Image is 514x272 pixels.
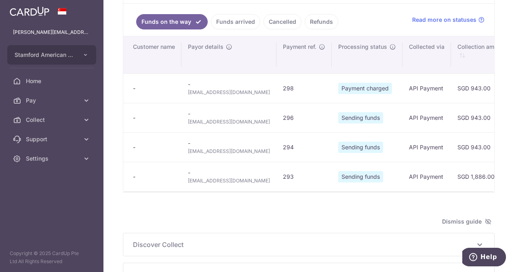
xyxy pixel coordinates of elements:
th: Collection amt. : activate to sort column ascending [451,36,512,73]
span: Payor details [188,43,223,51]
iframe: Opens a widget where you can find more information [462,248,506,268]
span: Payment charged [338,83,392,94]
span: Support [26,135,79,143]
span: Read more on statuses [412,16,476,24]
div: - [133,84,175,92]
span: [EMAIL_ADDRESS][DOMAIN_NAME] [188,147,270,155]
span: Collection amt. [457,43,498,51]
td: - [181,103,276,132]
span: [EMAIL_ADDRESS][DOMAIN_NAME] [188,118,270,126]
span: Help [18,6,35,13]
span: Payment ref. [283,43,316,51]
a: Cancelled [263,14,301,29]
td: API Payment [402,132,451,162]
span: Sending funds [338,142,383,153]
th: Customer name [123,36,181,73]
th: Processing status [332,36,402,73]
span: Home [26,77,79,85]
td: SGD 943.00 [451,132,512,162]
p: [PERSON_NAME][EMAIL_ADDRESS][PERSON_NAME][DOMAIN_NAME] [13,28,91,36]
td: 298 [276,73,332,103]
button: Stamford American International School Pte Ltd [7,45,96,65]
p: Discover Collect [133,240,485,249]
td: SGD 943.00 [451,103,512,132]
td: 294 [276,132,332,162]
td: API Payment [402,103,451,132]
td: - [181,73,276,103]
span: Sending funds [338,171,383,182]
a: Refunds [305,14,338,29]
td: 296 [276,103,332,132]
span: Sending funds [338,112,383,123]
td: API Payment [402,162,451,191]
span: Settings [26,155,79,163]
td: - [181,132,276,162]
a: Funds arrived [211,14,260,29]
td: API Payment [402,73,451,103]
span: Collect [26,116,79,124]
a: Read more on statuses [412,16,485,24]
img: CardUp [10,6,49,16]
td: - [181,162,276,191]
a: Funds on the way [136,14,208,29]
th: Payor details [181,36,276,73]
div: - [133,114,175,122]
span: Processing status [338,43,387,51]
span: Pay [26,96,79,105]
th: Collected via [402,36,451,73]
div: - [133,143,175,151]
td: 293 [276,162,332,191]
span: [EMAIL_ADDRESS][DOMAIN_NAME] [188,88,270,96]
span: Discover Collect [133,240,475,249]
span: Dismiss guide [442,217,491,226]
th: Payment ref. [276,36,332,73]
span: Stamford American International School Pte Ltd [15,51,74,59]
span: [EMAIL_ADDRESS][DOMAIN_NAME] [188,177,270,185]
td: SGD 1,886.00 [451,162,512,191]
div: - [133,173,175,181]
td: SGD 943.00 [451,73,512,103]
